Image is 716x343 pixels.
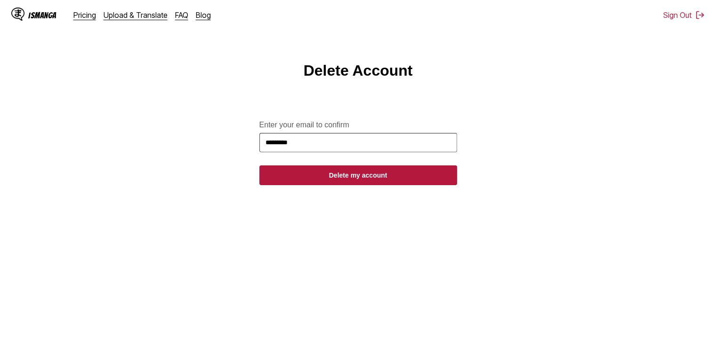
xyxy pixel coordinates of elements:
a: Blog [196,10,211,20]
label: Enter your email to confirm [259,121,457,129]
a: FAQ [175,10,188,20]
div: IsManga [28,11,56,20]
button: Sign Out [663,10,705,20]
a: IsManga LogoIsManga [11,8,73,23]
img: IsManga Logo [11,8,24,21]
h1: Delete Account [304,62,413,79]
a: Upload & Translate [104,10,168,20]
img: Sign out [695,10,705,20]
button: Delete my account [259,165,457,185]
a: Pricing [73,10,96,20]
